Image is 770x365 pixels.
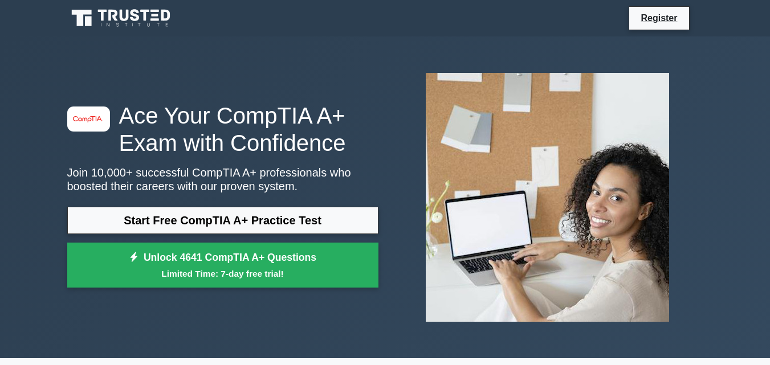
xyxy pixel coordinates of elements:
[82,267,364,280] small: Limited Time: 7-day free trial!
[67,207,378,234] a: Start Free CompTIA A+ Practice Test
[67,243,378,288] a: Unlock 4641 CompTIA A+ QuestionsLimited Time: 7-day free trial!
[67,166,378,193] p: Join 10,000+ successful CompTIA A+ professionals who boosted their careers with our proven system.
[67,102,378,157] h1: Ace Your CompTIA A+ Exam with Confidence
[634,11,684,25] a: Register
